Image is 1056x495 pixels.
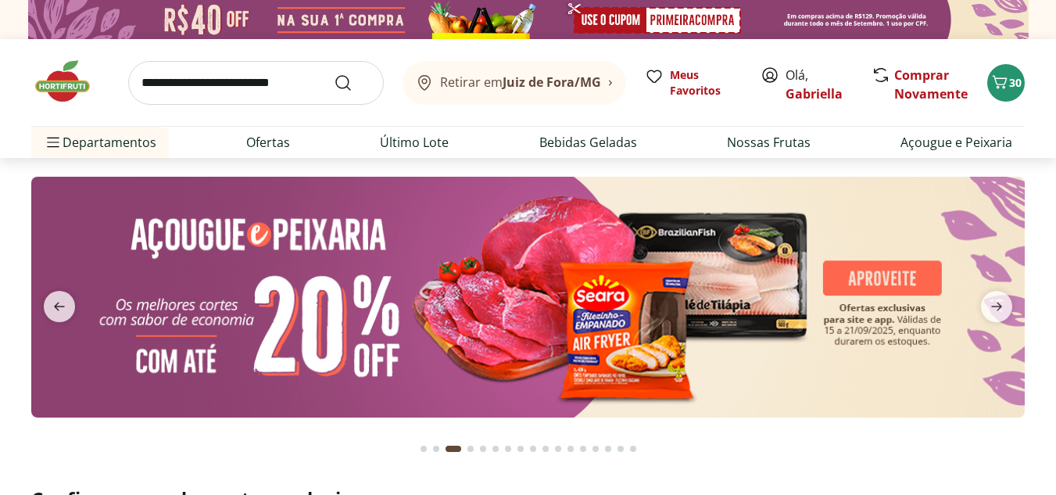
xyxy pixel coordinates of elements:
[403,61,626,105] button: Retirar emJuiz de Fora/MG
[502,430,514,468] button: Go to page 7 from fs-carousel
[645,67,742,99] a: Meus Favoritos
[786,66,855,103] span: Olá,
[489,430,502,468] button: Go to page 6 from fs-carousel
[786,85,843,102] a: Gabriella
[539,430,552,468] button: Go to page 10 from fs-carousel
[539,133,637,152] a: Bebidas Geladas
[564,430,577,468] button: Go to page 12 from fs-carousel
[380,133,449,152] a: Último Lote
[503,74,601,91] b: Juiz de Fora/MG
[430,430,442,468] button: Go to page 2 from fs-carousel
[589,430,602,468] button: Go to page 14 from fs-carousel
[552,430,564,468] button: Go to page 11 from fs-carousel
[246,133,290,152] a: Ofertas
[334,74,371,92] button: Submit Search
[614,430,627,468] button: Go to page 16 from fs-carousel
[968,291,1025,322] button: next
[602,430,614,468] button: Go to page 15 from fs-carousel
[727,133,811,152] a: Nossas Frutas
[464,430,477,468] button: Go to page 4 from fs-carousel
[31,58,109,105] img: Hortifruti
[627,430,639,468] button: Go to page 17 from fs-carousel
[44,124,156,161] span: Departamentos
[514,430,527,468] button: Go to page 8 from fs-carousel
[987,64,1025,102] button: Carrinho
[670,67,742,99] span: Meus Favoritos
[128,61,384,105] input: search
[44,124,63,161] button: Menu
[442,430,464,468] button: Current page from fs-carousel
[1009,75,1022,90] span: 30
[577,430,589,468] button: Go to page 13 from fs-carousel
[477,430,489,468] button: Go to page 5 from fs-carousel
[894,66,968,102] a: Comprar Novamente
[31,177,1025,418] img: açougue
[527,430,539,468] button: Go to page 9 from fs-carousel
[417,430,430,468] button: Go to page 1 from fs-carousel
[31,291,88,322] button: previous
[440,75,601,89] span: Retirar em
[900,133,1012,152] a: Açougue e Peixaria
